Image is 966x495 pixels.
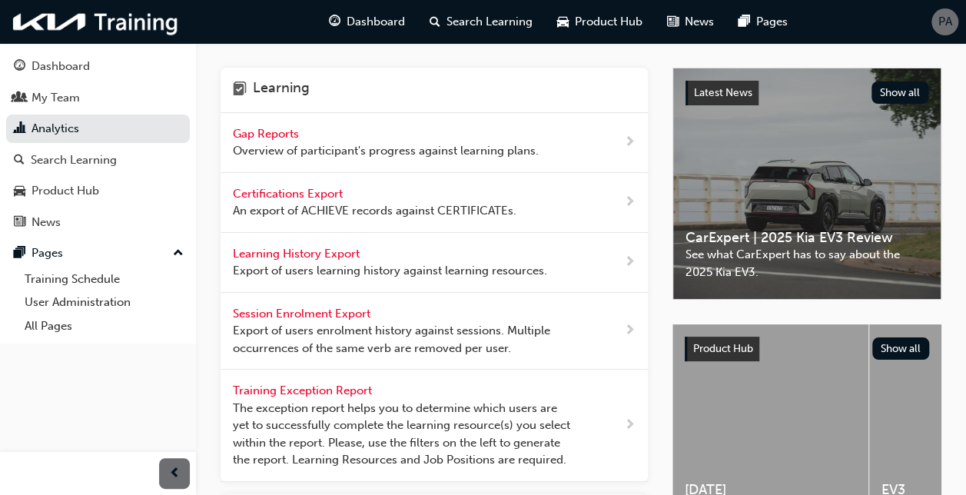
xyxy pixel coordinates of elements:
[233,262,547,280] span: Export of users learning history against learning resources.
[938,13,952,31] span: PA
[31,151,117,169] div: Search Learning
[756,13,788,31] span: Pages
[221,233,648,293] a: Learning History Export Export of users learning history against learning resources.next-icon
[6,49,190,239] button: DashboardMy TeamAnalyticsSearch LearningProduct HubNews
[624,133,636,152] span: next-icon
[545,6,655,38] a: car-iconProduct Hub
[233,247,363,261] span: Learning History Export
[233,202,516,220] span: An export of ACHIEVE records against CERTIFICATEs.
[685,81,928,105] a: Latest NewsShow all
[221,370,648,482] a: Training Exception Report The exception report helps you to determine which users are yet to succ...
[624,416,636,435] span: next-icon
[233,127,302,141] span: Gap Reports
[446,13,533,31] span: Search Learning
[14,122,25,136] span: chart-icon
[726,6,800,38] a: pages-iconPages
[14,216,25,230] span: news-icon
[575,13,642,31] span: Product Hub
[693,342,753,355] span: Product Hub
[685,246,928,281] span: See what CarExpert has to say about the 2025 Kia EV3.
[169,464,181,483] span: prev-icon
[14,184,25,198] span: car-icon
[8,6,184,38] img: kia-training
[18,291,190,314] a: User Administration
[317,6,417,38] a: guage-iconDashboard
[14,60,25,74] span: guage-icon
[18,267,190,291] a: Training Schedule
[233,142,539,160] span: Overview of participant's progress against learning plans.
[872,337,930,360] button: Show all
[173,244,184,264] span: up-icon
[624,253,636,272] span: next-icon
[624,321,636,341] span: next-icon
[6,208,190,237] a: News
[233,322,575,357] span: Export of users enrolment history against sessions. Multiple occurrences of the same verb are rem...
[667,12,679,32] span: news-icon
[14,154,25,168] span: search-icon
[233,384,375,397] span: Training Exception Report
[32,214,61,231] div: News
[685,13,714,31] span: News
[430,12,440,32] span: search-icon
[672,68,941,300] a: Latest NewsShow allCarExpert | 2025 Kia EV3 ReviewSee what CarExpert has to say about the 2025 Ki...
[871,81,929,104] button: Show all
[6,239,190,267] button: Pages
[32,182,99,200] div: Product Hub
[253,80,310,100] h4: Learning
[685,229,928,247] span: CarExpert | 2025 Kia EV3 Review
[557,12,569,32] span: car-icon
[655,6,726,38] a: news-iconNews
[32,89,80,107] div: My Team
[18,314,190,338] a: All Pages
[233,307,373,321] span: Session Enrolment Export
[739,12,750,32] span: pages-icon
[931,8,958,35] button: PA
[233,187,346,201] span: Certifications Export
[233,400,575,469] span: The exception report helps you to determine which users are yet to successfully complete the lear...
[233,80,247,100] span: learning-icon
[6,52,190,81] a: Dashboard
[6,115,190,143] a: Analytics
[14,247,25,261] span: pages-icon
[6,177,190,205] a: Product Hub
[685,337,929,361] a: Product HubShow all
[221,113,648,173] a: Gap Reports Overview of participant's progress against learning plans.next-icon
[14,91,25,105] span: people-icon
[347,13,405,31] span: Dashboard
[32,58,90,75] div: Dashboard
[417,6,545,38] a: search-iconSearch Learning
[32,244,63,262] div: Pages
[329,12,340,32] span: guage-icon
[6,146,190,174] a: Search Learning
[624,193,636,212] span: next-icon
[6,84,190,112] a: My Team
[221,293,648,370] a: Session Enrolment Export Export of users enrolment history against sessions. Multiple occurrences...
[221,173,648,233] a: Certifications Export An export of ACHIEVE records against CERTIFICATEs.next-icon
[694,86,752,99] span: Latest News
